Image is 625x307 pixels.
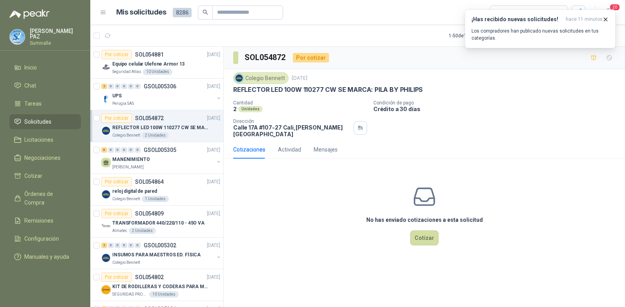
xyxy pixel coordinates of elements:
a: Por cotizarSOL054881[DATE] Company LogoEquipo celular Ulefone Armor 13Seguridad Atlas10 Unidades [90,47,223,79]
div: 0 [128,147,134,153]
p: SOL054864 [135,179,164,185]
div: 0 [135,243,141,248]
span: Inicio [24,63,37,72]
p: [DATE] [207,146,220,154]
button: Cotizar [410,230,439,245]
div: Actividad [278,145,301,154]
p: GSOL005302 [144,243,176,248]
div: 0 [135,147,141,153]
h3: SOL054872 [245,51,287,64]
p: [DATE] [207,242,220,249]
p: MANENIMIENTO [112,156,150,163]
h1: Mis solicitudes [116,7,166,18]
div: Por cotizar [293,53,329,62]
p: REFLECTOR LED 100W 110277 CW SE MARCA: PILA BY PHILIPS [112,124,210,132]
div: Por cotizar [101,272,132,282]
a: Por cotizarSOL054872[DATE] Company LogoREFLECTOR LED 100W 110277 CW SE MARCA: PILA BY PHILIPSCole... [90,110,223,142]
span: Configuración [24,234,59,243]
p: [DATE] [292,75,307,82]
div: 10 Unidades [143,69,172,75]
a: Tareas [9,96,81,111]
div: 0 [121,84,127,89]
div: 2 Unidades [142,132,169,139]
a: Solicitudes [9,114,81,129]
p: Cantidad [233,100,367,106]
div: 2 [101,84,107,89]
a: Negociaciones [9,150,81,165]
span: Órdenes de Compra [24,190,73,207]
div: 2 [101,243,107,248]
p: TRANSFORMADOR 440/220/110 - 45O VA [112,219,205,227]
p: Calle 17A #107-27 Cali , [PERSON_NAME][GEOGRAPHIC_DATA] [233,124,351,137]
div: Por cotizar [101,50,132,59]
span: 8286 [173,8,192,17]
div: 0 [115,84,121,89]
p: Sumivalle [30,41,81,46]
a: Configuración [9,231,81,246]
a: Órdenes de Compra [9,186,81,210]
div: 1 Unidades [142,196,169,202]
p: Perugia SAS [112,101,134,107]
div: 0 [108,243,114,248]
div: 0 [121,147,127,153]
a: Por cotizarSOL054809[DATE] Company LogoTRANSFORMADOR 440/220/110 - 45O VAAlmatec2 Unidades [90,206,223,238]
button: 20 [601,5,616,20]
a: 2 0 0 0 0 0 GSOL005302[DATE] Company LogoINSUMOS PARA MAESTROS ED. FÍSICAColegio Bennett [101,241,222,266]
p: reloj digital de pared [112,188,157,195]
div: 6 [101,147,107,153]
div: Colegio Bennett [233,72,289,84]
a: 2 0 0 0 0 0 GSOL005306[DATE] Company LogoUPSPerugia SAS [101,82,222,107]
span: search [203,9,208,15]
p: Crédito a 30 días [373,106,622,112]
p: INSUMOS PARA MAESTROS ED. FÍSICA [112,251,201,259]
p: Equipo celular Ulefone Armor 13 [112,60,185,68]
img: Company Logo [10,29,25,44]
div: Por cotizar [101,209,132,218]
img: Company Logo [101,253,111,263]
span: Remisiones [24,216,53,225]
img: Company Logo [101,94,111,104]
a: Inicio [9,60,81,75]
div: Cotizaciones [233,145,265,154]
a: Por cotizarSOL054864[DATE] Company Logoreloj digital de paredColegio Bennett1 Unidades [90,174,223,206]
span: hace 11 minutos [566,16,603,23]
h3: ¡Has recibido nuevas solicitudes! [471,16,563,23]
p: [DATE] [207,210,220,217]
p: SEGURIDAD PROVISER LTDA [112,291,148,298]
div: 2 Unidades [129,228,156,234]
p: [PERSON_NAME] [112,164,144,170]
p: Los compradores han publicado nuevas solicitudes en tus categorías. [471,27,609,42]
div: 0 [135,84,141,89]
img: Logo peakr [9,9,49,19]
div: Por cotizar [495,8,540,17]
div: Por cotizar [101,113,132,123]
p: SOL054809 [135,211,164,216]
button: ¡Has recibido nuevas solicitudes!hace 11 minutos Los compradores han publicado nuevas solicitudes... [465,9,616,48]
p: Colegio Bennett [112,259,140,266]
div: 1 - 50 de 1683 [449,29,500,42]
p: [DATE] [207,83,220,90]
div: Por cotizar [101,177,132,186]
p: Almatec [112,228,127,234]
img: Company Logo [101,62,111,72]
p: REFLECTOR LED 100W 110277 CW SE MARCA: PILA BY PHILIPS [233,86,423,94]
span: Chat [24,81,36,90]
img: Company Logo [101,126,111,135]
p: [DATE] [207,274,220,281]
div: 0 [108,147,114,153]
a: Licitaciones [9,132,81,147]
span: Cotizar [24,172,42,180]
p: SOL054802 [135,274,164,280]
p: Colegio Bennett [112,196,140,202]
p: Condición de pago [373,100,622,106]
p: GSOL005306 [144,84,176,89]
img: Company Logo [235,74,243,82]
span: Tareas [24,99,42,108]
span: 20 [609,4,620,11]
img: Company Logo [101,221,111,231]
p: UPS [112,92,122,100]
p: [PERSON_NAME] PAZ [30,28,81,39]
div: 10 Unidades [149,291,179,298]
p: [DATE] [207,178,220,186]
div: Unidades [238,106,263,112]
